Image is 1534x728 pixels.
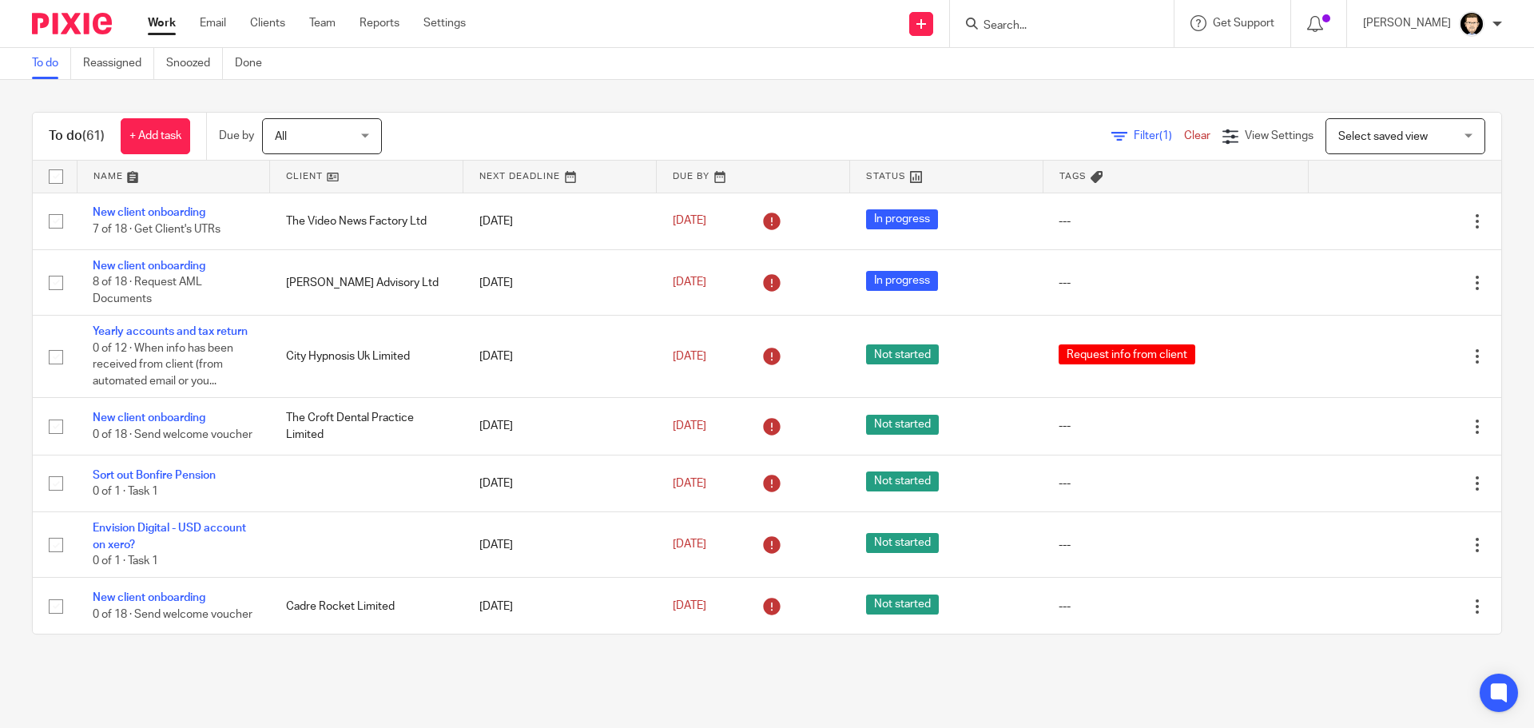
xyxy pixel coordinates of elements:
a: Clear [1184,130,1210,141]
td: The Video News Factory Ltd [270,193,463,249]
a: Email [200,15,226,31]
a: + Add task [121,118,190,154]
span: [DATE] [673,478,706,489]
td: [DATE] [463,193,657,249]
img: Pixie [32,13,112,34]
div: --- [1059,599,1292,615]
span: Tags [1059,172,1087,181]
input: Search [982,19,1126,34]
h1: To do [49,128,105,145]
span: 0 of 18 · Send welcome voucher [93,609,252,620]
span: Not started [866,471,939,491]
td: [PERSON_NAME] Advisory Ltd [270,249,463,315]
span: Select saved view [1338,131,1428,142]
a: Reassigned [83,48,154,79]
span: [DATE] [673,601,706,612]
span: Not started [866,344,939,364]
td: [DATE] [463,398,657,455]
a: To do [32,48,71,79]
span: [DATE] [673,539,706,551]
div: --- [1059,475,1292,491]
a: Settings [423,15,466,31]
span: 8 of 18 · Request AML Documents [93,277,202,305]
span: Not started [866,595,939,615]
span: [DATE] [673,351,706,362]
span: Not started [866,533,939,553]
span: (61) [82,129,105,142]
span: 7 of 18 · Get Client's UTRs [93,224,221,235]
span: Request info from client [1059,344,1195,364]
td: [DATE] [463,316,657,398]
span: View Settings [1245,130,1313,141]
a: New client onboarding [93,592,205,603]
span: [DATE] [673,420,706,432]
span: 0 of 12 · When info has been received from client (from automated email or you... [93,343,233,387]
span: Not started [866,415,939,435]
div: --- [1059,537,1292,553]
span: (1) [1159,130,1172,141]
div: --- [1059,213,1292,229]
div: --- [1059,275,1292,291]
a: Snoozed [166,48,223,79]
td: [DATE] [463,455,657,511]
span: All [275,131,287,142]
a: Done [235,48,274,79]
a: New client onboarding [93,261,205,272]
p: [PERSON_NAME] [1363,15,1451,31]
td: The Croft Dental Practice Limited [270,398,463,455]
span: Filter [1134,130,1184,141]
td: [DATE] [463,578,657,635]
span: In progress [866,271,938,291]
td: [DATE] [463,512,657,578]
img: DavidBlack.format_png.resize_200x.png [1459,11,1484,37]
a: Sort out Bonfire Pension [93,470,216,481]
td: [DATE] [463,249,657,315]
span: [DATE] [673,276,706,288]
div: --- [1059,418,1292,434]
span: In progress [866,209,938,229]
a: Yearly accounts and tax return [93,326,248,337]
span: 0 of 1 · Task 1 [93,555,158,567]
span: 0 of 1 · Task 1 [93,486,158,497]
span: Get Support [1213,18,1274,29]
p: Due by [219,128,254,144]
a: Work [148,15,176,31]
span: 0 of 18 · Send welcome voucher [93,429,252,440]
td: Cadre Rocket Limited [270,578,463,635]
a: Clients [250,15,285,31]
a: New client onboarding [93,412,205,424]
a: Envision Digital - USD account on xero? [93,523,246,550]
td: City Hypnosis Uk Limited [270,316,463,398]
a: Team [309,15,336,31]
span: [DATE] [673,216,706,227]
a: New client onboarding [93,207,205,218]
a: Reports [360,15,399,31]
